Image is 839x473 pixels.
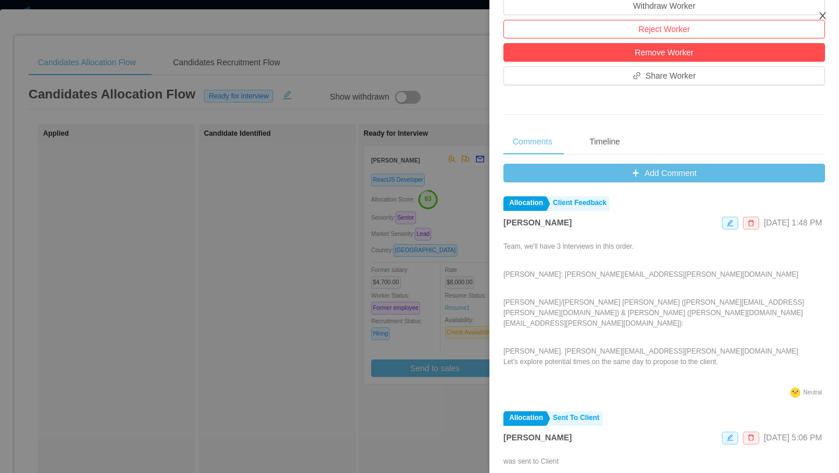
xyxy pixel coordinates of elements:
strong: [PERSON_NAME] [503,433,572,442]
a: Allocation [503,411,546,426]
i: icon: delete [748,434,755,441]
div: Comments [503,129,562,155]
a: Allocation [503,196,546,211]
div: was sent to Client [503,456,559,467]
p: Team, we'll have 3 interviews in this order. [503,241,825,252]
p: [PERSON_NAME]. [PERSON_NAME][EMAIL_ADDRESS][PERSON_NAME][DOMAIN_NAME] Let's explore potential tim... [503,346,825,367]
span: Neutral [803,389,822,396]
span: [DATE] 1:48 PM [764,218,822,227]
button: Remove Worker [503,43,825,62]
strong: [PERSON_NAME] [503,218,572,227]
a: Client Feedback [547,196,609,211]
i: icon: close [818,11,827,20]
button: icon: plusAdd Comment [503,164,825,182]
button: icon: linkShare Worker [503,66,825,85]
button: Reject Worker [503,20,825,38]
span: [DATE] 5:06 PM [764,433,822,442]
p: [PERSON_NAME]/[PERSON_NAME] [PERSON_NAME] ([PERSON_NAME][EMAIL_ADDRESS][PERSON_NAME][DOMAIN_NAME]... [503,297,825,329]
i: icon: edit [727,220,734,227]
div: Timeline [580,129,629,155]
i: icon: delete [748,220,755,227]
p: [PERSON_NAME]: [PERSON_NAME][EMAIL_ADDRESS][PERSON_NAME][DOMAIN_NAME] [503,269,825,280]
a: Sent To Client [547,411,602,426]
i: icon: edit [727,434,734,441]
